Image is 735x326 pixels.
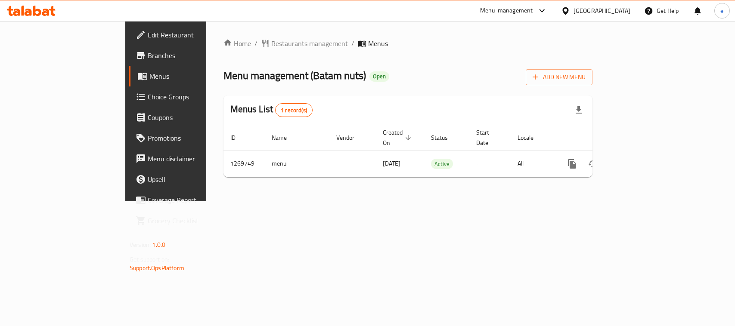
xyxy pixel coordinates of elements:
[129,86,248,107] a: Choice Groups
[431,132,459,143] span: Status
[149,71,241,81] span: Menus
[261,38,348,49] a: Restaurants management
[431,159,453,169] span: Active
[265,151,329,177] td: menu
[129,210,248,231] a: Grocery Checklist
[148,112,241,123] span: Coupons
[336,132,366,143] span: Vendor
[369,73,389,80] span: Open
[480,6,533,16] div: Menu-management
[369,71,389,82] div: Open
[254,38,257,49] li: /
[383,158,400,169] span: [DATE]
[511,151,555,177] td: All
[223,125,651,177] table: enhanced table
[574,6,630,15] div: [GEOGRAPHIC_DATA]
[130,262,184,274] a: Support.OpsPlatform
[230,103,313,117] h2: Menus List
[223,66,366,85] span: Menu management ( Batam nuts )
[276,106,312,114] span: 1 record(s)
[129,190,248,210] a: Coverage Report
[720,6,723,15] span: e
[148,30,241,40] span: Edit Restaurant
[562,154,583,174] button: more
[583,154,603,174] button: Change Status
[148,92,241,102] span: Choice Groups
[148,215,241,226] span: Grocery Checklist
[129,107,248,128] a: Coupons
[129,66,248,86] a: Menus
[351,38,354,49] li: /
[533,72,586,83] span: Add New Menu
[129,169,248,190] a: Upsell
[130,239,151,250] span: Version:
[148,50,241,61] span: Branches
[555,125,651,151] th: Actions
[526,69,592,85] button: Add New Menu
[568,100,589,120] div: Export file
[469,151,511,177] td: -
[230,132,247,143] span: ID
[148,174,241,185] span: Upsell
[383,127,414,148] span: Created On
[148,195,241,205] span: Coverage Report
[271,38,348,49] span: Restaurants management
[272,132,298,143] span: Name
[223,38,592,49] nav: breadcrumb
[476,127,500,148] span: Start Date
[275,103,313,117] div: Total records count
[152,239,165,250] span: 1.0.0
[129,25,248,45] a: Edit Restaurant
[148,154,241,164] span: Menu disclaimer
[129,148,248,169] a: Menu disclaimer
[148,133,241,143] span: Promotions
[129,128,248,148] a: Promotions
[518,132,545,143] span: Locale
[368,38,388,49] span: Menus
[130,254,169,265] span: Get support on:
[129,45,248,66] a: Branches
